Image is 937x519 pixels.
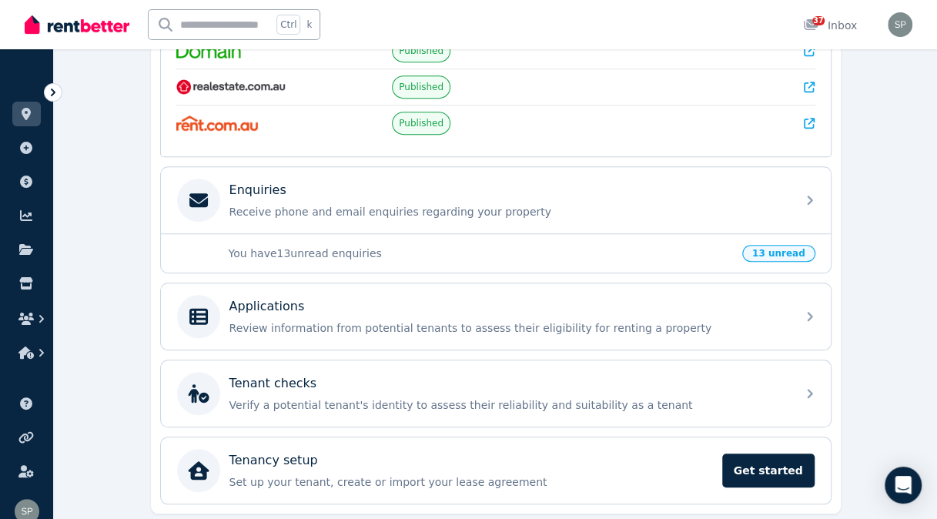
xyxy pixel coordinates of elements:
img: Rent.com.au [176,116,259,131]
div: Inbox [803,18,857,33]
p: You have 13 unread enquiries [229,246,733,261]
p: Receive phone and email enquiries regarding your property [229,204,787,219]
span: k [306,18,312,31]
img: RentBetter [25,13,129,36]
span: Get started [722,454,815,487]
img: Steven Purcell [888,12,912,37]
img: RealEstate.com.au [176,79,286,95]
p: Set up your tenant, create or import your lease agreement [229,474,713,490]
p: Tenant checks [229,374,317,393]
span: ORGANISE [12,85,61,95]
p: Applications [229,297,305,316]
span: 13 unread [742,245,815,262]
a: Tenant checksVerify a potential tenant's identity to assess their reliability and suitability as ... [161,360,831,427]
a: ApplicationsReview information from potential tenants to assess their eligibility for renting a p... [161,283,831,350]
p: Verify a potential tenant's identity to assess their reliability and suitability as a tenant [229,397,787,413]
span: 37 [812,16,825,25]
span: Published [399,117,443,129]
p: Enquiries [229,181,286,199]
a: Tenancy setupSet up your tenant, create or import your lease agreementGet started [161,437,831,504]
p: Review information from potential tenants to assess their eligibility for renting a property [229,320,787,336]
span: Ctrl [276,15,300,35]
p: Tenancy setup [229,451,318,470]
span: Published [399,45,443,57]
img: Domain.com.au [176,43,241,59]
span: Published [399,81,443,93]
a: EnquiriesReceive phone and email enquiries regarding your property [161,167,831,233]
div: Open Intercom Messenger [885,467,922,504]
